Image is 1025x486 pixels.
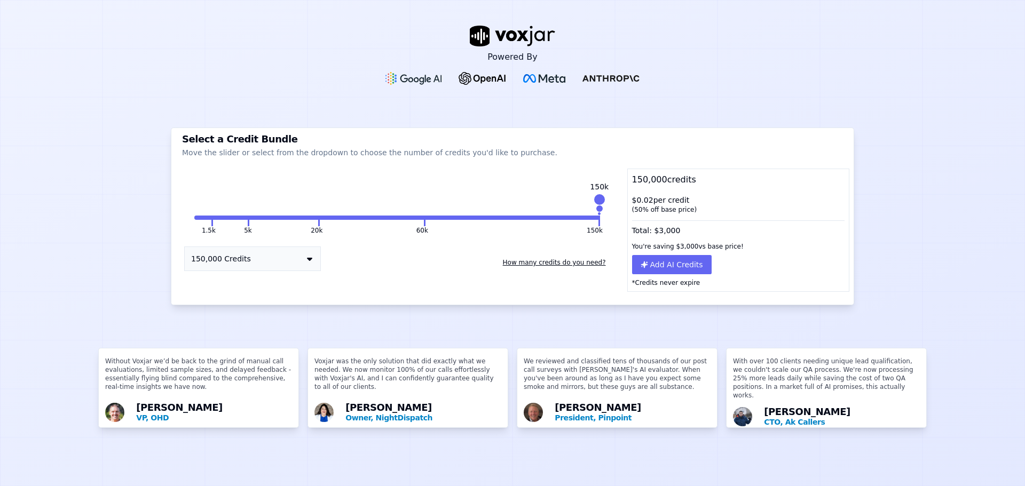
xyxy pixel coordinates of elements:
button: 1.5k [194,216,211,220]
div: [PERSON_NAME] [136,403,292,423]
img: Meta Logo [523,74,565,83]
img: Avatar [314,403,334,422]
button: 150k [587,226,603,235]
p: VP, OHD [136,412,292,423]
button: 5k [213,216,248,220]
img: Google gemini Logo [385,72,442,85]
button: 1.5k [202,226,216,235]
button: How many credits do you need? [499,254,610,271]
div: [PERSON_NAME] [555,403,711,423]
p: Voxjar was the only solution that did exactly what we needed. We now monitor 100% of our calls ef... [314,357,501,400]
p: President, Pinpoint [555,412,711,423]
button: Add AI Credits [632,255,712,274]
p: We reviewed and classified tens of thousands of our post call surveys with [PERSON_NAME]'s AI eva... [524,357,711,400]
button: 5k [244,226,252,235]
img: voxjar logo [470,26,555,46]
img: Avatar [733,407,752,426]
div: 150,000 credits [628,169,849,190]
h3: Select a Credit Bundle [182,134,843,144]
div: [PERSON_NAME] [764,407,920,427]
button: 150,000 Credits [184,246,321,271]
p: Owner, NightDispatch [345,412,501,423]
button: 150k [425,216,598,220]
img: OpenAI Logo [459,72,506,85]
p: Move the slider or select from the dropdown to choose the number of credits you'd like to purchase. [182,147,843,158]
p: *Credits never expire [628,274,849,291]
button: 60k [320,216,423,220]
div: You're saving $ 3,000 vs base price! [628,238,849,255]
img: Avatar [105,403,124,422]
div: $ 0.02 per credit [628,190,849,218]
div: 150k [590,181,609,192]
p: With over 100 clients needing unique lead qualification, we couldn't scale our QA process. We're ... [733,357,920,404]
button: 60k [416,226,428,235]
div: ( 50 % off base price) [632,205,845,214]
div: [PERSON_NAME] [345,403,501,423]
button: 20k [311,226,322,235]
div: Total: $ 3,000 [628,218,849,238]
p: Powered By [487,51,538,63]
p: Without Voxjar we’d be back to the grind of manual call evaluations, limited sample sizes, and de... [105,357,292,400]
img: Avatar [524,403,543,422]
button: 20k [249,216,319,220]
p: CTO, Ak Callers [764,417,920,427]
